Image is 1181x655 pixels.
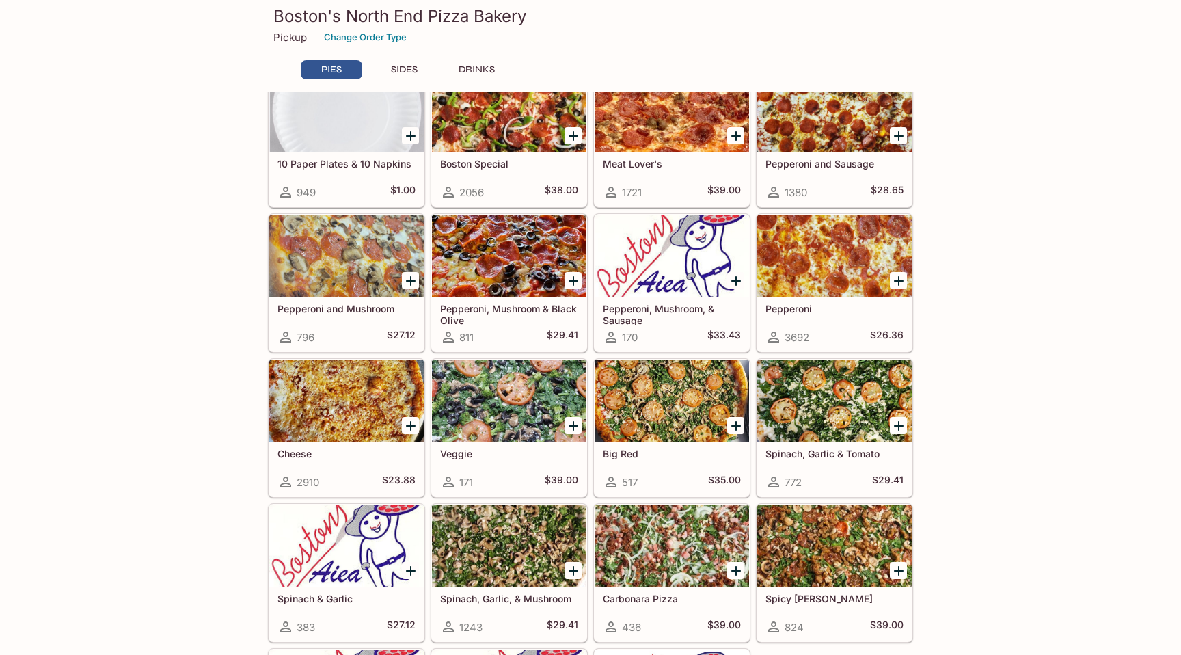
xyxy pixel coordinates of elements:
[402,127,419,144] button: Add 10 Paper Plates & 10 Napkins
[459,331,474,344] span: 811
[594,504,750,642] a: Carbonara Pizza436$39.00
[603,158,741,170] h5: Meat Lover's
[297,186,316,199] span: 949
[277,448,416,459] h5: Cheese
[757,505,912,587] div: Spicy Jenny
[785,476,802,489] span: 772
[707,619,741,635] h5: $39.00
[594,214,750,352] a: Pepperoni, Mushroom, & Sausage170$33.43
[402,417,419,434] button: Add Cheese
[402,272,419,289] button: Add Pepperoni and Mushroom
[785,621,804,634] span: 824
[603,448,741,459] h5: Big Red
[440,158,578,170] h5: Boston Special
[402,562,419,579] button: Add Spinach & Garlic
[297,621,315,634] span: 383
[269,214,424,352] a: Pepperoni and Mushroom796$27.12
[727,562,744,579] button: Add Carbonara Pizza
[440,448,578,459] h5: Veggie
[594,69,750,207] a: Meat Lover's1721$39.00
[707,329,741,345] h5: $33.43
[757,359,912,497] a: Spinach, Garlic & Tomato772$29.41
[459,186,484,199] span: 2056
[269,504,424,642] a: Spinach & Garlic383$27.12
[707,184,741,200] h5: $39.00
[890,562,907,579] button: Add Spicy Jenny
[545,474,578,490] h5: $39.00
[432,70,586,152] div: Boston Special
[297,476,319,489] span: 2910
[890,417,907,434] button: Add Spinach, Garlic & Tomato
[277,158,416,170] h5: 10 Paper Plates & 10 Napkins
[387,329,416,345] h5: $27.12
[431,69,587,207] a: Boston Special2056$38.00
[872,474,904,490] h5: $29.41
[757,214,912,352] a: Pepperoni3692$26.36
[432,505,586,587] div: Spinach, Garlic, & Mushroom
[269,215,424,297] div: Pepperoni and Mushroom
[622,186,642,199] span: 1721
[757,69,912,207] a: Pepperoni and Sausage1380$28.65
[446,60,507,79] button: DRINKS
[269,360,424,442] div: Cheese
[431,359,587,497] a: Veggie171$39.00
[727,417,744,434] button: Add Big Red
[565,127,582,144] button: Add Boston Special
[277,303,416,315] h5: Pepperoni and Mushroom
[318,27,413,48] button: Change Order Type
[387,619,416,635] h5: $27.12
[595,70,749,152] div: Meat Lover's
[785,331,809,344] span: 3692
[547,619,578,635] h5: $29.41
[565,272,582,289] button: Add Pepperoni, Mushroom & Black Olive
[297,331,314,344] span: 796
[622,621,641,634] span: 436
[273,31,307,44] p: Pickup
[603,593,741,604] h5: Carbonara Pizza
[382,474,416,490] h5: $23.88
[765,448,904,459] h5: Spinach, Garlic & Tomato
[727,272,744,289] button: Add Pepperoni, Mushroom, & Sausage
[431,214,587,352] a: Pepperoni, Mushroom & Black Olive811$29.41
[765,158,904,170] h5: Pepperoni and Sausage
[545,184,578,200] h5: $38.00
[871,184,904,200] h5: $28.65
[565,417,582,434] button: Add Veggie
[440,303,578,325] h5: Pepperoni, Mushroom & Black Olive
[757,70,912,152] div: Pepperoni and Sausage
[890,272,907,289] button: Add Pepperoni
[708,474,741,490] h5: $35.00
[440,593,578,604] h5: Spinach, Garlic, & Mushroom
[870,329,904,345] h5: $26.36
[547,329,578,345] h5: $29.41
[595,505,749,587] div: Carbonara Pizza
[757,215,912,297] div: Pepperoni
[622,331,638,344] span: 170
[432,215,586,297] div: Pepperoni, Mushroom & Black Olive
[890,127,907,144] button: Add Pepperoni and Sausage
[594,359,750,497] a: Big Red517$35.00
[269,359,424,497] a: Cheese2910$23.88
[595,215,749,297] div: Pepperoni, Mushroom, & Sausage
[727,127,744,144] button: Add Meat Lover's
[269,69,424,207] a: 10 Paper Plates & 10 Napkins949$1.00
[269,505,424,587] div: Spinach & Garlic
[622,476,638,489] span: 517
[870,619,904,635] h5: $39.00
[459,476,473,489] span: 171
[431,504,587,642] a: Spinach, Garlic, & Mushroom1243$29.41
[373,60,435,79] button: SIDES
[565,562,582,579] button: Add Spinach, Garlic, & Mushroom
[765,593,904,604] h5: Spicy [PERSON_NAME]
[390,184,416,200] h5: $1.00
[765,303,904,315] h5: Pepperoni
[595,360,749,442] div: Big Red
[432,360,586,442] div: Veggie
[301,60,362,79] button: PIES
[273,5,908,27] h3: Boston's North End Pizza Bakery
[269,70,424,152] div: 10 Paper Plates & 10 Napkins
[277,593,416,604] h5: Spinach & Garlic
[785,186,807,199] span: 1380
[459,621,483,634] span: 1243
[757,360,912,442] div: Spinach, Garlic & Tomato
